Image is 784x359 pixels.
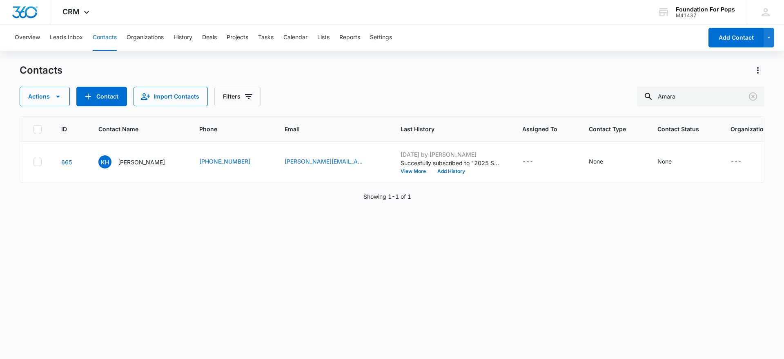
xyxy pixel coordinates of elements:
span: Email [285,125,369,133]
div: account id [676,13,735,18]
button: Organizations [127,25,164,51]
h1: Contacts [20,64,62,76]
p: Succesfully subscribed to "2025 Swing For Change List". [401,159,503,167]
span: Phone [199,125,253,133]
div: account name [676,6,735,13]
button: Tasks [258,25,274,51]
div: Email - khunt@amarahospicemi.com - Select to Edit Field [285,157,381,167]
button: Calendar [283,25,307,51]
div: --- [522,157,533,167]
button: Actions [20,87,70,106]
button: Overview [15,25,40,51]
button: Projects [227,25,248,51]
button: History [174,25,192,51]
div: None [657,157,672,166]
button: View More [401,169,432,174]
span: Organization [731,125,767,133]
span: Contact Type [589,125,626,133]
button: Import Contacts [134,87,208,106]
div: --- [731,157,742,167]
div: None [589,157,603,166]
button: Add History [432,169,471,174]
div: Contact Name - Kristine Hunt - Select to Edit Field [98,155,180,168]
a: [PERSON_NAME][EMAIL_ADDRESS][DOMAIN_NAME] [285,157,366,166]
div: Assigned To - - Select to Edit Field [522,157,548,167]
p: [DATE] by [PERSON_NAME] [401,150,503,159]
button: Deals [202,25,217,51]
span: Contact Name [98,125,168,133]
p: [PERSON_NAME] [118,158,165,166]
button: Add Contact [708,28,764,47]
button: Contacts [93,25,117,51]
button: Leads Inbox [50,25,83,51]
button: Lists [317,25,330,51]
span: CRM [62,7,80,16]
span: Contact Status [657,125,699,133]
span: Assigned To [522,125,557,133]
button: Clear [746,90,759,103]
div: Contact Type - None - Select to Edit Field [589,157,618,167]
a: [PHONE_NUMBER] [199,157,250,166]
input: Search Contacts [637,87,764,106]
p: Showing 1-1 of 1 [363,192,411,201]
span: KH [98,155,111,168]
button: Filters [214,87,261,106]
button: Add Contact [76,87,127,106]
div: Contact Status - None - Select to Edit Field [657,157,686,167]
span: Last History [401,125,491,133]
button: Reports [339,25,360,51]
a: Navigate to contact details page for Kristine Hunt [61,159,72,166]
span: ID [61,125,67,133]
button: Settings [370,25,392,51]
div: Organization - - Select to Edit Field [731,157,756,167]
div: Phone - (734) 460-1768 - Select to Edit Field [199,157,265,167]
button: Actions [751,64,764,77]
